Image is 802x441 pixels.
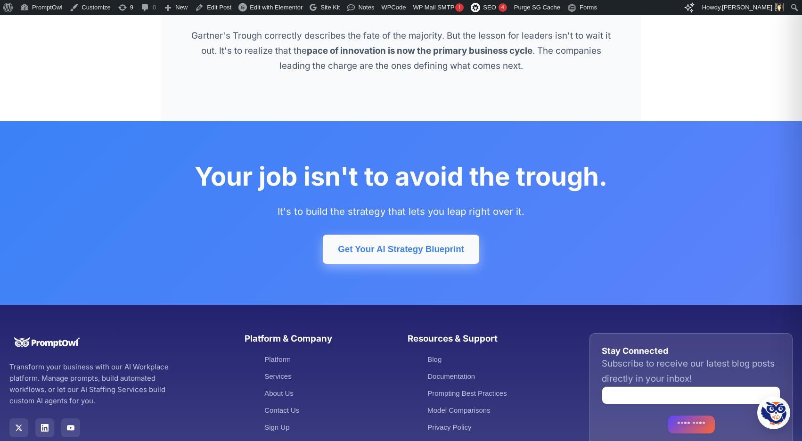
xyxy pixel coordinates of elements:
strong: pace of innovation is now the primary business cycle [307,45,532,56]
a: Sign Up [264,423,289,431]
a: Prompting Best Practices [427,389,507,397]
a: PromptOwl on LinkedIn [35,418,54,437]
img: Hootie - PromptOwl AI Assistant [761,400,786,425]
h2: Your job isn't to avoid the trough. [134,161,668,192]
img: PromptOwl Logo [9,333,85,352]
a: Documentation [427,372,475,380]
a: About Us [264,389,294,397]
span: SEO [483,4,496,11]
a: PromptOwl on YouTube [61,418,80,437]
p: Gartner's Trough correctly describes the fate of the majority. But the lesson for leaders isn't t... [189,28,613,73]
p: It's to build the strategy that lets you leap right over it. [236,204,566,220]
a: PromptOwl on X [9,418,28,437]
a: Privacy Policy [427,423,471,431]
h3: Platform & Company [245,333,389,344]
h3: Stay Connected [602,345,780,356]
div: 4 [499,3,507,12]
a: Model Comparisons [427,406,490,414]
a: Blog [427,355,442,363]
span: ! [455,3,464,12]
span: Site Kit [320,4,340,11]
span: [PERSON_NAME] [722,4,772,11]
a: Services [264,372,292,380]
p: Subscribe to receive our latest blog posts directly in your inbox! [602,356,780,386]
a: Contact Us [264,406,299,414]
a: Platform [264,355,291,363]
h3: Resources & Support [408,333,552,344]
p: Transform your business with our AI Workplace platform. Manage prompts, build automated workflows... [9,361,174,407]
a: Get Your AI Strategy Blueprint [323,235,479,264]
span: Edit with Elementor [250,4,303,11]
